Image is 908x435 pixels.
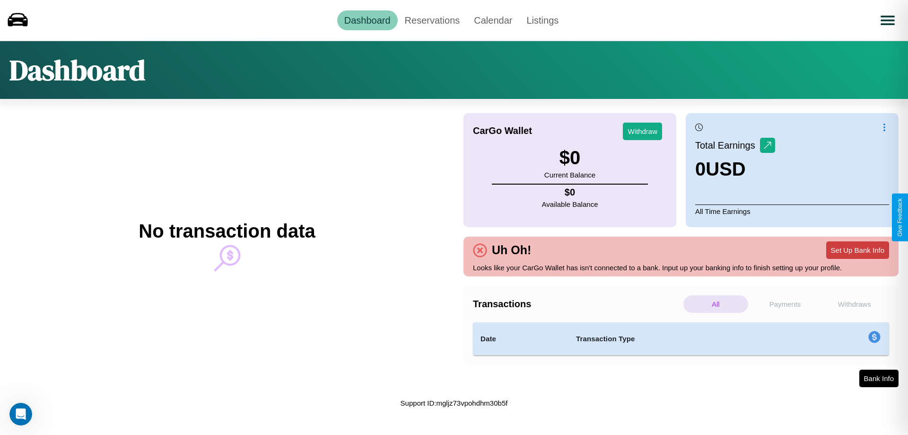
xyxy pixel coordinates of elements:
[473,261,889,274] p: Looks like your CarGo Wallet has isn't connected to a bank. Input up your banking info to finish ...
[9,403,32,426] iframe: Intercom live chat
[897,198,903,237] div: Give Feedback
[473,299,681,310] h4: Transactions
[398,10,467,30] a: Reservations
[519,10,566,30] a: Listings
[487,243,536,257] h4: Uh Oh!
[695,204,889,218] p: All Time Earnings
[473,125,532,136] h4: CarGo Wallet
[467,10,519,30] a: Calendar
[9,51,145,89] h1: Dashboard
[695,159,775,180] h3: 0 USD
[753,295,818,313] p: Payments
[859,370,899,387] button: Bank Info
[544,147,595,169] h3: $ 0
[576,333,791,345] h4: Transaction Type
[139,221,315,242] h2: No transaction data
[822,295,887,313] p: Withdraws
[542,187,598,198] h4: $ 0
[683,295,748,313] p: All
[480,333,561,345] h4: Date
[337,10,398,30] a: Dashboard
[695,137,760,154] p: Total Earnings
[623,123,662,140] button: Withdraw
[874,7,901,34] button: Open menu
[542,198,598,211] p: Available Balance
[401,397,508,409] p: Support ID: mgljz73vpohdhm30b5f
[473,322,889,355] table: simple table
[544,169,595,181] p: Current Balance
[826,241,889,259] button: Set Up Bank Info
